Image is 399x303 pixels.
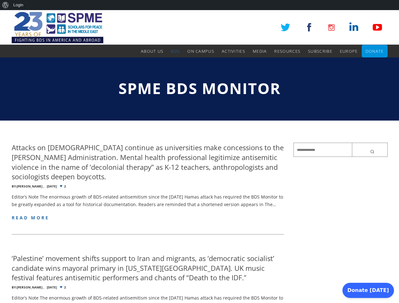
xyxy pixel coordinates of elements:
span: Resources [274,48,300,54]
p: Editor’s Note The enormous growth of BDS-related antisemitism since the [DATE] Hamas attack has r... [12,193,284,208]
span: BDS [171,48,180,54]
a: Activities [222,45,245,57]
span: Activities [222,48,245,54]
div: 2 [12,185,284,188]
span: Subscribe [308,48,332,54]
a: [PERSON_NAME] [17,285,42,289]
div: 2 [12,286,284,289]
a: Resources [274,45,300,57]
a: BDS [171,45,180,57]
span: By: [12,184,17,188]
a: Media [253,45,267,57]
a: Subscribe [308,45,332,57]
span: About Us [141,48,163,54]
span: On Campus [187,48,214,54]
img: SPME [12,10,103,45]
h4: Attacks on [DEMOGRAPHIC_DATA] continue as universities make concessions to the [PERSON_NAME] Admi... [12,143,284,181]
a: On Campus [187,45,214,57]
a: read more [12,215,50,221]
time: [DATE] [47,185,57,188]
time: [DATE] [47,286,57,289]
span: SPME BDS Monitor [118,78,281,98]
a: About Us [141,45,163,57]
span: By: [12,285,17,289]
span: Donate [366,48,384,54]
span: Europe [340,48,358,54]
a: Donate [366,45,384,57]
span: Media [253,48,267,54]
a: [PERSON_NAME] [17,184,42,188]
h4: ‘Palestine’ movement shifts support to Iran and migrants, as ‘democratic socialist’ candidate win... [12,253,284,282]
a: Europe [340,45,358,57]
